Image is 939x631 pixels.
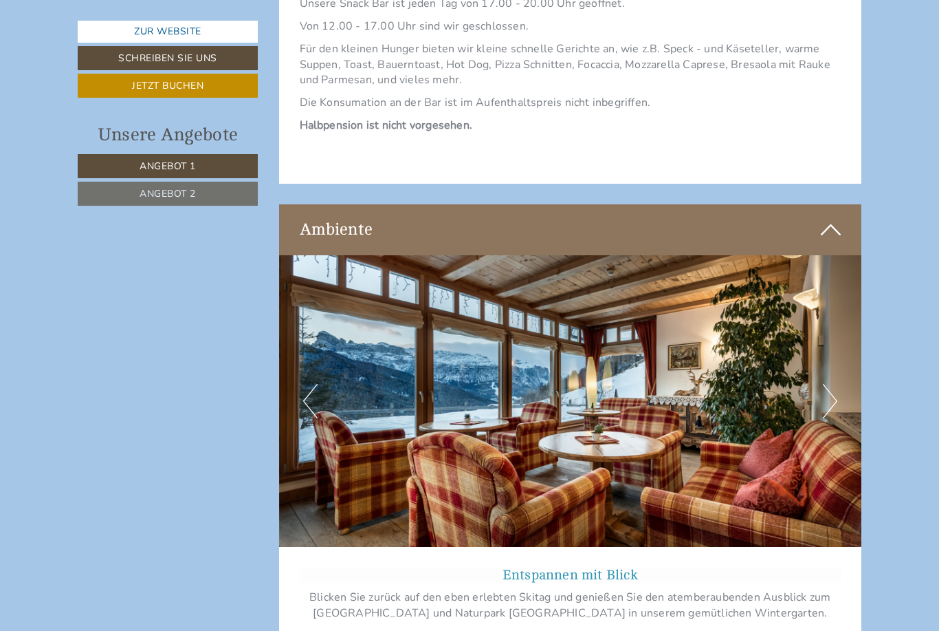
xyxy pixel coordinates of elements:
[300,19,841,34] p: Von 12.00 - 17.00 Uhr sind wir geschlossen.
[823,384,837,418] button: Next
[303,384,318,418] button: Previous
[78,122,258,147] div: Unsere Angebote
[140,187,196,200] span: Angebot 2
[140,160,196,173] span: Angebot 1
[78,74,258,98] a: Jetzt buchen
[21,40,228,51] div: Hotel Ciasa Rü Blanch - Authentic view
[300,95,841,111] p: Die Konsumation an der Bar ist im Aufenthaltspreis nicht inbegriffen.
[78,46,258,70] a: Schreiben Sie uns
[300,590,841,621] p: Blicken Sie zurück auf den eben erlebten Skitag und genießen Sie den atemberaubenden Ausblick zum...
[300,568,841,583] h3: Entspannen mit Blick
[78,21,258,43] a: Zur Website
[10,37,235,79] div: Guten Tag, wie können wir Ihnen helfen?
[21,67,228,76] small: 07:53
[279,204,862,255] div: Ambiente
[300,118,473,133] strong: Halbpension ist nicht vorgesehen.
[459,363,542,387] button: Senden
[300,41,841,89] p: Für den kleinen Hunger bieten wir kleine schnelle Gerichte an, wie z.B. Speck - und Käseteller, w...
[238,10,304,34] div: Montag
